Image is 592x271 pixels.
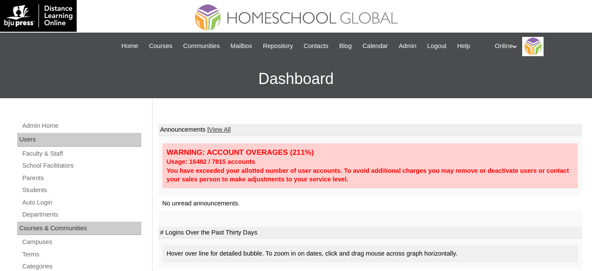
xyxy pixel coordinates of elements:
td: # Logins Over the Past Thirty Days [158,227,582,239]
div: You have exceeded your allotted number of user accounts. To avoid additional charges you may remo... [167,166,574,184]
div: Hover over line for detailed bubble. To zoom in on dates, click and drag mouse across graph horiz... [162,245,578,262]
a: Parents [21,173,141,184]
div: WARNING: ACCOUNT OVERAGES (211%) [167,148,574,157]
a: Faculty & Staff [21,148,141,159]
img: logo-white.png [4,4,72,27]
a: Home [117,41,143,51]
span: Logout [427,41,446,51]
span: Courses [149,41,173,51]
div: Courses & Communities [17,222,141,235]
a: Admin [395,41,421,51]
a: Contacts [299,41,333,51]
a: Communities [179,41,224,51]
span: Help [457,41,470,51]
a: Calendar [358,41,392,51]
div: Online [495,37,583,56]
a: Terms [21,249,141,260]
img: Online Academy [522,37,544,56]
span: Repository [263,41,293,51]
a: Departments [21,209,141,220]
a: Blog [335,41,356,51]
span: Communities [183,41,220,51]
td: No unread announcements. [158,196,582,211]
span: Contacts [304,41,329,51]
a: View All [209,126,231,133]
h3: Dashboard [4,60,588,98]
a: Auto Login [21,197,141,208]
a: Courses [145,41,177,51]
div: Users [17,133,141,147]
a: Repository [259,41,297,51]
span: Calendar [362,41,388,51]
strong: Usage: 16482 / 7815 accounts [167,158,255,165]
span: Admin [399,41,417,51]
a: Admin Home [21,120,141,131]
a: Campuses [21,237,141,247]
a: Logout [423,41,451,51]
a: Mailbox [226,41,257,51]
span: Blog [339,41,352,51]
span: Home [122,41,138,51]
a: School Facilitators [21,160,141,171]
a: Help [453,41,474,51]
a: Students [21,185,141,196]
td: Announcements | [158,124,582,136]
span: Mailbox [230,41,252,51]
